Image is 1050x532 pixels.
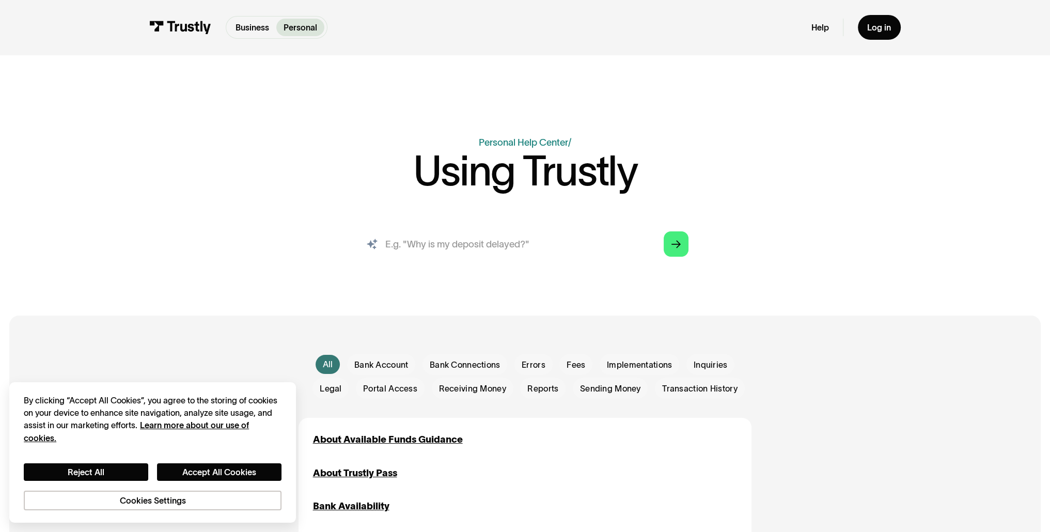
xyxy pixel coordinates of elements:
[568,137,571,148] div: /
[662,383,737,395] span: Transaction History
[313,432,463,447] a: About Available Funds Guidance
[316,355,340,374] a: All
[567,359,585,371] span: Fees
[430,359,500,371] span: Bank Connections
[320,383,341,395] span: Legal
[313,499,389,513] a: Bank Availability
[24,491,281,511] button: Cookies Settings
[811,22,828,33] a: Help
[413,150,637,192] h1: Using Trustly
[229,19,277,36] a: Business
[322,358,333,370] div: All
[867,22,891,33] div: Log in
[694,359,728,371] span: Inquiries
[352,225,698,263] input: search
[276,19,324,36] a: Personal
[236,21,269,34] p: Business
[352,225,698,263] form: Search
[149,21,211,34] img: Trustly Logo
[313,466,397,480] a: About Trustly Pass
[479,137,568,148] a: Personal Help Center
[363,383,417,395] span: Portal Access
[9,382,295,523] div: Cookie banner
[438,383,506,395] span: Receiving Money
[858,15,901,40] a: Log in
[24,463,148,481] button: Reject All
[299,354,751,399] form: Email Form
[24,394,281,444] div: By clicking “Accept All Cookies”, you agree to the storing of cookies on your device to enhance s...
[580,383,641,395] span: Sending Money
[24,420,249,442] a: More information about your privacy, opens in a new tab
[354,359,408,371] span: Bank Account
[607,359,672,371] span: Implementations
[24,394,281,511] div: Privacy
[284,21,317,34] p: Personal
[527,383,558,395] span: Reports
[157,463,281,481] button: Accept All Cookies
[522,359,545,371] span: Errors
